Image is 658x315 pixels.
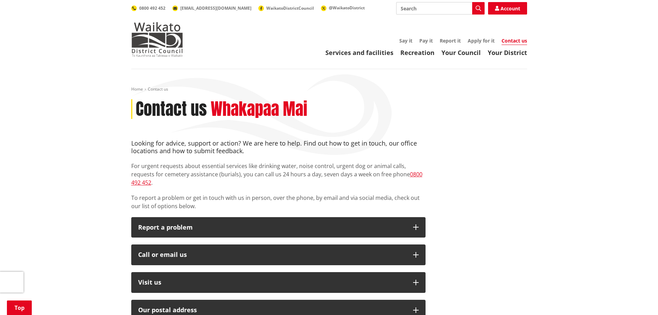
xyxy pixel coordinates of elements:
[131,217,426,238] button: Report a problem
[131,194,426,210] p: To report a problem or get in touch with us in person, over the phone, by email and via social me...
[131,170,422,186] a: 0800 492 452
[131,140,426,155] h4: Looking for advice, support or action? We are here to help. Find out how to get in touch, our off...
[399,37,412,44] a: Say it
[138,279,406,286] p: Visit us
[148,86,168,92] span: Contact us
[441,48,481,57] a: Your Council
[468,37,495,44] a: Apply for it
[131,244,426,265] button: Call or email us
[172,5,251,11] a: [EMAIL_ADDRESS][DOMAIN_NAME]
[329,5,365,11] span: @WaikatoDistrict
[502,37,527,45] a: Contact us
[211,99,307,119] h2: Whakapaa Mai
[138,224,406,231] p: Report a problem
[440,37,461,44] a: Report it
[131,86,527,92] nav: breadcrumb
[321,5,365,11] a: @WaikatoDistrict
[419,37,433,44] a: Pay it
[136,99,207,119] h1: Contact us
[488,2,527,15] a: Account
[396,2,485,15] input: Search input
[131,5,165,11] a: 0800 492 452
[131,22,183,57] img: Waikato District Council - Te Kaunihera aa Takiwaa o Waikato
[138,307,406,314] h2: Our postal address
[258,5,314,11] a: WaikatoDistrictCouncil
[131,86,143,92] a: Home
[131,162,426,187] p: For urgent requests about essential services like drinking water, noise control, urgent dog or an...
[325,48,393,57] a: Services and facilities
[138,251,406,258] div: Call or email us
[180,5,251,11] span: [EMAIL_ADDRESS][DOMAIN_NAME]
[139,5,165,11] span: 0800 492 452
[266,5,314,11] span: WaikatoDistrictCouncil
[488,48,527,57] a: Your District
[7,300,32,315] a: Top
[131,272,426,293] button: Visit us
[400,48,435,57] a: Recreation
